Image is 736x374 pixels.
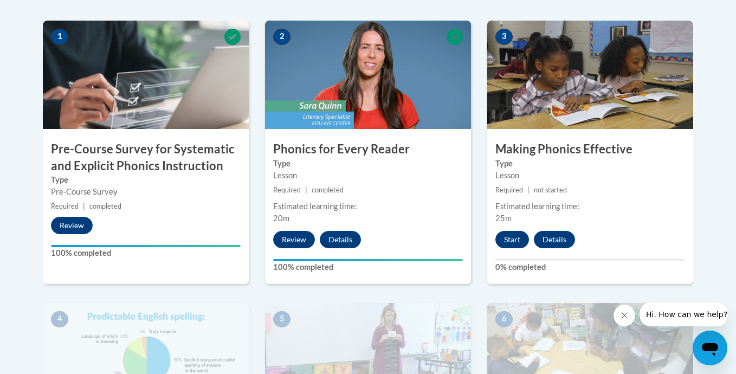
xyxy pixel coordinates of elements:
label: Type [495,158,685,170]
span: | [305,186,307,194]
h3: Pre-Course Survey for Systematic and Explicit Phonics Instruction [43,141,249,175]
iframe: Message from company [640,302,727,326]
span: 20m [273,214,289,223]
div: Lesson [495,170,685,182]
span: not started [534,186,567,194]
span: completed [312,186,344,194]
iframe: Button to launch messaging window [693,331,727,365]
img: Course Image [487,21,693,129]
iframe: Close message [614,305,635,326]
span: 1 [51,29,68,45]
span: Required [495,186,523,194]
h3: Making Phonics Effective [487,141,693,158]
div: Estimated learning time: [495,201,685,212]
span: completed [89,202,121,210]
label: 100% completed [51,247,241,259]
button: Start [495,231,529,248]
div: Estimated learning time: [273,201,463,212]
label: Type [51,174,241,186]
label: Type [273,158,463,170]
div: Your progress [273,259,463,261]
div: Lesson [273,170,463,182]
span: | [83,202,85,210]
button: Details [534,231,575,248]
span: 3 [495,29,513,45]
h3: Phonics for Every Reader [265,141,471,158]
span: 4 [51,311,68,327]
button: Review [273,231,315,248]
label: 0% completed [495,261,685,273]
img: Course Image [265,21,471,129]
span: 5 [273,311,290,327]
img: Course Image [43,21,249,129]
span: 6 [495,311,513,327]
label: 100% completed [273,261,463,273]
button: Review [51,217,93,234]
div: Pre-Course Survey [51,186,241,198]
span: Required [51,202,79,210]
span: 2 [273,29,290,45]
div: Your progress [51,245,241,247]
span: 25m [495,214,512,223]
button: Details [320,231,361,248]
span: Required [273,186,301,194]
span: | [527,186,530,194]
